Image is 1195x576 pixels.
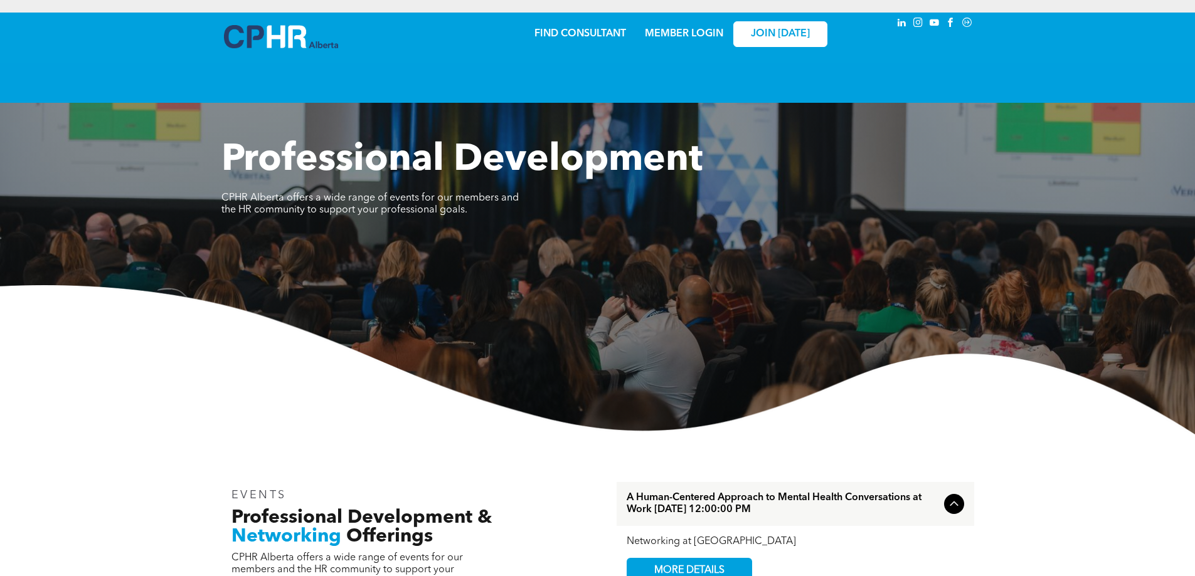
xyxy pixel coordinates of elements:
a: instagram [911,16,925,33]
span: Professional Development & [231,508,492,527]
a: youtube [928,16,942,33]
span: EVENTS [231,490,287,501]
a: linkedin [895,16,909,33]
img: A blue and white logo for cp alberta [224,25,338,48]
a: Social network [960,16,974,33]
a: MEMBER LOGIN [645,29,723,39]
span: JOIN [DATE] [751,28,810,40]
a: FIND CONSULTANT [534,29,626,39]
span: Networking [231,527,341,546]
span: CPHR Alberta offers a wide range of events for our members and the HR community to support your p... [221,193,519,215]
a: facebook [944,16,958,33]
span: Offerings [346,527,433,546]
span: Professional Development [221,142,703,179]
div: Networking at [GEOGRAPHIC_DATA] [627,536,964,548]
span: A Human-Centered Approach to Mental Health Conversations at Work [DATE] 12:00:00 PM [627,492,939,516]
a: JOIN [DATE] [733,21,827,47]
